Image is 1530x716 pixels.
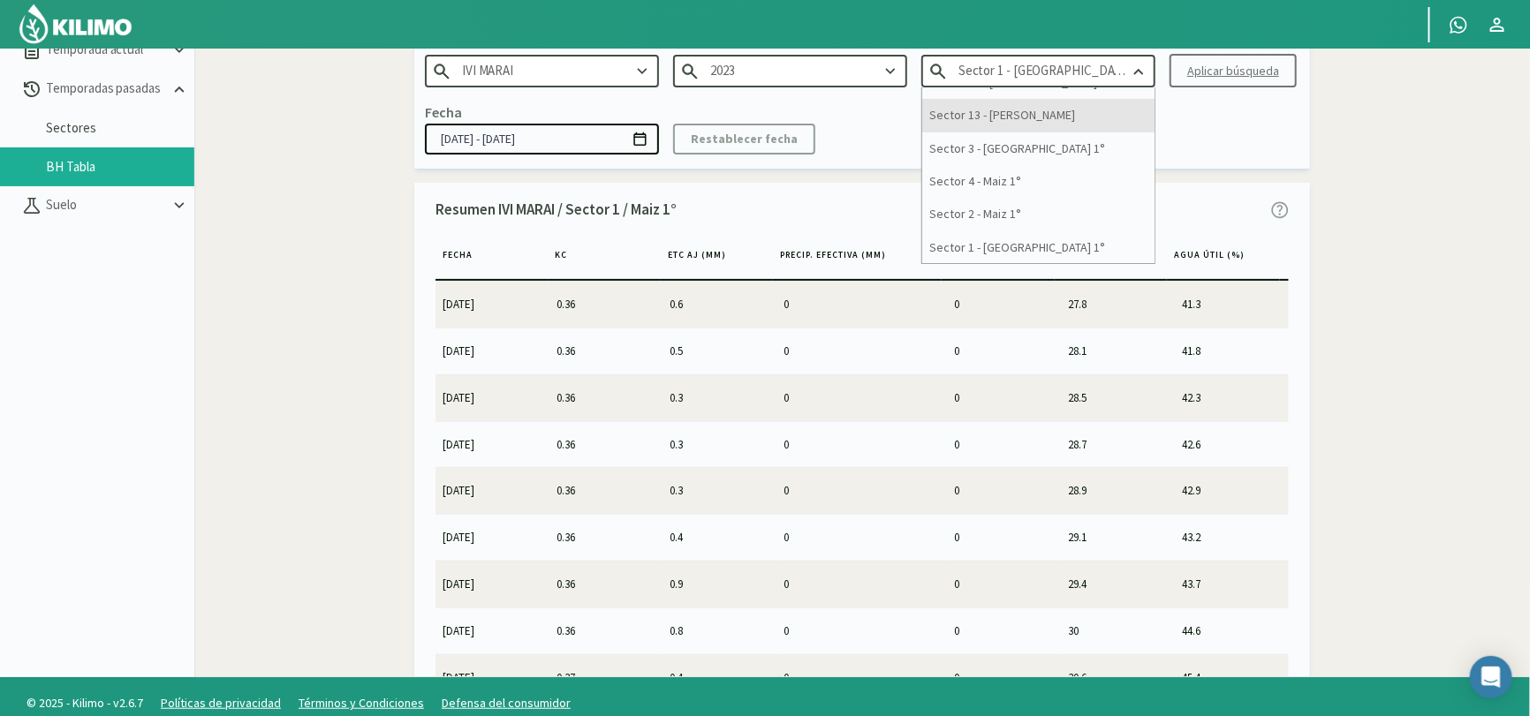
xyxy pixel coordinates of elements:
p: Temporada actual [42,40,170,60]
td: 27.8 [1061,281,1175,327]
td: 0 [948,468,1062,514]
td: [DATE] [436,374,549,420]
td: 0.36 [549,328,663,373]
td: 0 [948,607,1062,653]
td: 0 [948,561,1062,607]
td: 0.36 [549,561,663,607]
td: [DATE] [436,468,549,514]
td: 0.9 [663,561,777,607]
td: 0 [948,281,1062,327]
td: 43.7 [1175,561,1289,607]
td: 42.6 [1175,421,1289,467]
td: 0 [776,654,947,700]
td: 43.2 [1175,515,1289,561]
th: ETc aj (MM) [661,241,773,280]
td: 0 [776,468,947,514]
td: 0.8 [663,607,777,653]
td: 0 [776,281,947,327]
div: Sector 1 - [GEOGRAPHIC_DATA] 1° [922,231,1155,264]
div: Sector 13 - [PERSON_NAME] [922,99,1155,132]
td: 0.4 [663,515,777,561]
td: 29.4 [1061,561,1175,607]
input: Escribe para buscar [673,55,907,87]
td: 0 [948,515,1062,561]
a: Términos y Condiciones [299,695,424,711]
td: 28.7 [1061,421,1175,467]
td: 29.1 [1061,515,1175,561]
div: Sector 3 - [GEOGRAPHIC_DATA] 1° [922,132,1155,165]
td: 28.5 [1061,374,1175,420]
td: 0 [776,328,947,373]
a: Políticas de privacidad [161,695,281,711]
input: Escribe para buscar [425,55,659,87]
p: Fecha [425,102,462,123]
td: 0.5 [663,328,777,373]
th: KC [549,241,661,280]
div: Sector 4 - Maiz 1° [922,165,1155,198]
td: 41.8 [1175,328,1289,373]
td: [DATE] [436,515,549,561]
td: 0 [948,374,1062,420]
td: 0.4 [663,654,777,700]
td: 28.1 [1061,328,1175,373]
th: Agua Útil (%) [1167,241,1280,280]
p: Suelo [42,195,170,215]
td: [DATE] [436,561,549,607]
td: 0.3 [663,468,777,514]
td: 0 [948,328,1062,373]
td: [DATE] [436,654,549,700]
td: [DATE] [436,607,549,653]
p: Temporadas pasadas [42,79,170,99]
td: [DATE] [436,421,549,467]
td: 0 [948,654,1062,700]
td: 0.36 [549,421,663,467]
td: 42.9 [1175,468,1289,514]
td: 0 [948,421,1062,467]
td: 0 [776,421,947,467]
span: © 2025 - Kilimo - v2.6.7 [18,694,152,712]
td: 0.36 [549,281,663,327]
td: 0.6 [663,281,777,327]
td: [DATE] [436,328,549,373]
td: 0.36 [549,515,663,561]
p: Resumen IVI MARAI / Sector 1 / Maiz 1° [436,199,677,222]
td: 0 [776,561,947,607]
img: Kilimo [18,3,133,45]
th: Precip. Efectiva (MM) [773,241,942,280]
td: 0 [776,374,947,420]
a: Defensa del consumidor [442,695,571,711]
td: 44.6 [1175,607,1289,653]
td: 0.3 [663,374,777,420]
td: 0.36 [549,374,663,420]
div: Open Intercom Messenger [1470,656,1512,698]
td: 30.6 [1061,654,1175,700]
td: 28.9 [1061,468,1175,514]
td: 0 [776,515,947,561]
th: Fecha [436,241,549,280]
td: 42.3 [1175,374,1289,420]
td: 0.37 [549,654,663,700]
div: Sector 2 - Maiz 1° [922,198,1155,230]
td: [DATE] [436,281,549,327]
a: BH Tabla [46,159,194,175]
input: dd/mm/yyyy - dd/mm/yyyy [425,124,659,155]
td: 45.4 [1175,654,1289,700]
input: Escribe para buscar [921,55,1155,87]
td: 41.3 [1175,281,1289,327]
td: 0.36 [549,468,663,514]
td: 0.36 [549,607,663,653]
td: 0 [776,607,947,653]
td: 0.3 [663,421,777,467]
td: 30 [1061,607,1175,653]
a: Sectores [46,120,194,136]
